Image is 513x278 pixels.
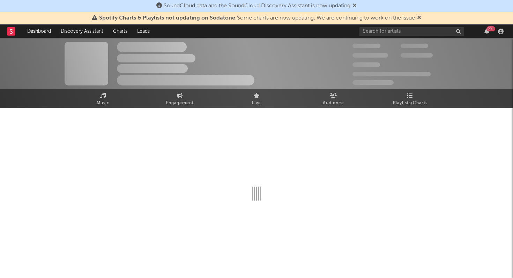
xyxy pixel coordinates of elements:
[352,80,394,85] span: Jump Score: 85.0
[132,24,155,38] a: Leads
[295,89,372,108] a: Audience
[352,53,388,58] span: 50,000,000
[108,24,132,38] a: Charts
[252,99,261,107] span: Live
[97,99,110,107] span: Music
[486,26,495,31] div: 99 +
[218,89,295,108] a: Live
[352,62,380,67] span: 100,000
[65,89,141,108] a: Music
[352,72,431,76] span: 50,000,000 Monthly Listeners
[393,99,427,107] span: Playlists/Charts
[99,15,235,21] span: Spotify Charts & Playlists not updating on Sodatone
[141,89,218,108] a: Engagement
[372,89,448,108] a: Playlists/Charts
[359,27,464,36] input: Search for artists
[484,29,489,34] button: 99+
[352,3,357,9] span: Dismiss
[352,44,380,48] span: 300,000
[99,15,415,21] span: : Some charts are now updating. We are continuing to work on the issue
[417,15,421,21] span: Dismiss
[401,44,428,48] span: 100,000
[22,24,56,38] a: Dashboard
[56,24,108,38] a: Discovery Assistant
[166,99,194,107] span: Engagement
[401,53,433,58] span: 1,000,000
[164,3,350,9] span: SoundCloud data and the SoundCloud Discovery Assistant is now updating
[323,99,344,107] span: Audience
